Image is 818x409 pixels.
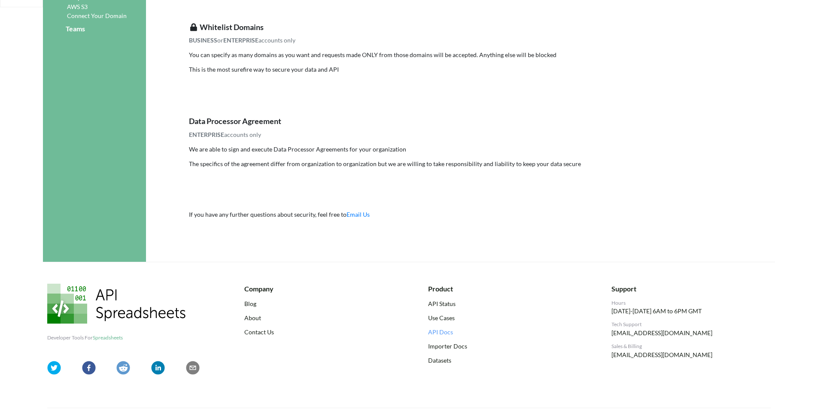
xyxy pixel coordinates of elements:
p: accounts only [189,130,775,139]
p: This is the most surefire way to secure your data and API [189,65,775,74]
b: ENTERPRISE [189,131,224,138]
div: Sales & Billing [611,342,771,350]
div: Support [611,284,771,294]
p: Data Processor Agreement [189,116,775,127]
button: linkedin [151,361,165,377]
span: Spreadsheets [93,334,123,341]
a: About [244,313,404,322]
a: Importer Docs [428,342,587,351]
span: Developer Tools For [47,334,123,341]
div: AWS S3 [53,2,136,11]
button: twitter [47,361,61,377]
div: Teams [53,24,136,34]
b: ENTERPRISE [223,36,258,44]
div: Connect Your Domain [53,11,136,20]
div: Company [244,284,404,294]
a: Use Cases [428,313,587,322]
a: Blog [244,299,404,308]
p: You can specify as many domains as you want and requests made ONLY from those domains will be acc... [189,51,775,59]
a: API Docs [428,327,587,336]
b: BUSINESS [189,36,217,44]
button: reddit [116,361,130,377]
div: Hours [611,299,771,307]
p: [DATE]-[DATE] 6AM to 6PM GMT [611,307,771,315]
p: We are able to sign and execute Data Processor Agreements for your organization [189,145,775,154]
a: API Status [428,299,587,308]
p: or accounts only [189,36,775,45]
a: [EMAIL_ADDRESS][DOMAIN_NAME] [611,329,712,336]
img: API Spreadsheets Logo [47,284,186,324]
a: [EMAIL_ADDRESS][DOMAIN_NAME] [611,351,712,358]
div: Product [428,284,587,294]
p: Whitelist Domains [189,22,775,33]
button: facebook [82,361,96,377]
a: Contact Us [244,327,404,336]
p: If you have any further questions about security, feel free to [189,210,775,219]
a: Email Us [347,211,370,218]
a: Datasets [428,356,587,365]
p: The specifics of the agreement differ from organization to organization but we are willing to tak... [189,160,775,168]
div: Tech Support [611,321,771,328]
